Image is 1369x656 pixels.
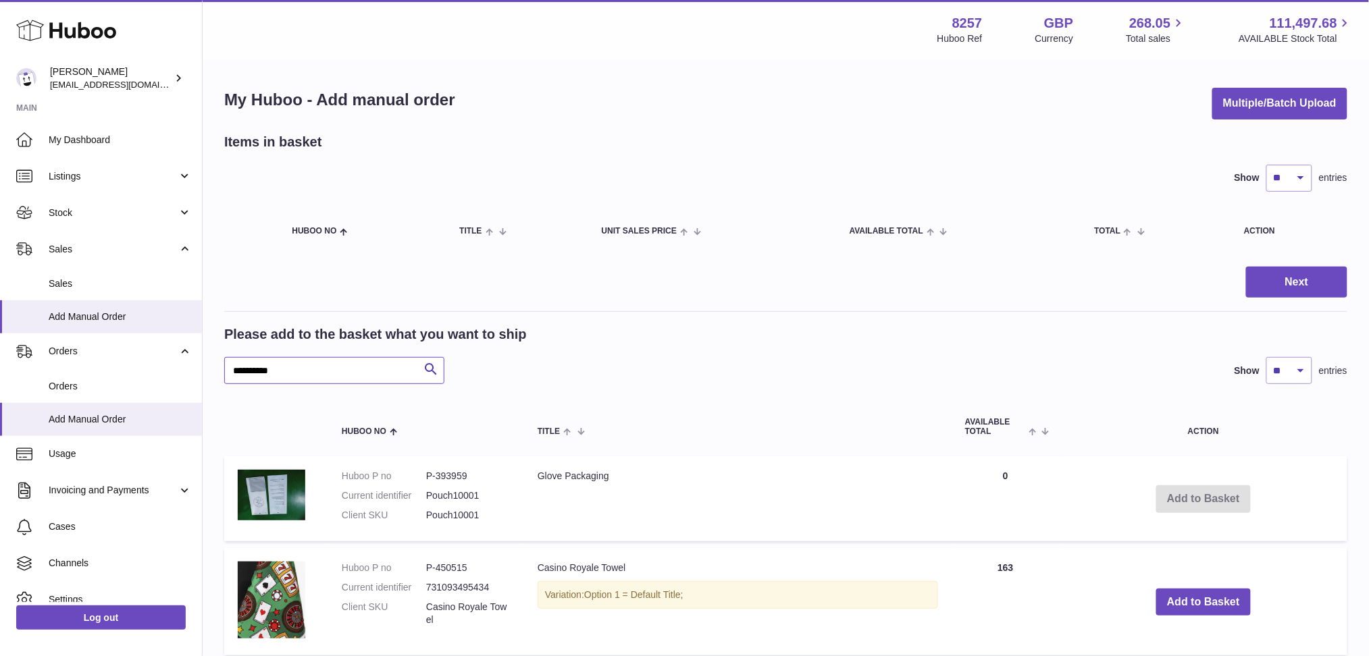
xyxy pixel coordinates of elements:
[49,345,178,358] span: Orders
[49,277,192,290] span: Sales
[49,593,192,606] span: Settings
[224,133,322,151] h2: Items in basket
[49,413,192,426] span: Add Manual Order
[1319,171,1347,184] span: entries
[49,557,192,570] span: Channels
[426,470,511,483] dd: P-393959
[952,548,1060,655] td: 163
[342,562,426,574] dt: Huboo P no
[965,418,1025,435] span: AVAILABLE Total
[49,380,192,393] span: Orders
[426,509,511,522] dd: Pouch10001
[238,562,305,638] img: Casino Royale Towel
[459,227,482,236] span: Title
[49,207,178,219] span: Stock
[1095,227,1121,236] span: Total
[49,484,178,497] span: Invoicing and Payments
[1129,14,1170,32] span: 268.05
[50,79,199,90] span: [EMAIL_ADDRESS][DOMAIN_NAME]
[952,456,1060,542] td: 0
[1235,171,1260,184] label: Show
[524,456,952,542] td: Glove Packaging
[1239,14,1353,45] a: 111,497.68 AVAILABLE Stock Total
[952,14,983,32] strong: 8257
[49,520,192,533] span: Cases
[50,65,172,91] div: [PERSON_NAME]
[584,589,683,600] span: Option 1 = Default Title;
[1044,14,1073,32] strong: GBP
[1244,227,1334,236] div: Action
[1319,364,1347,377] span: entries
[1246,267,1347,298] button: Next
[224,325,527,344] h2: Please add to the basket what you want to ship
[426,489,511,502] dd: Pouch10001
[850,227,923,236] span: AVAILABLE Total
[16,605,186,630] a: Log out
[602,227,677,236] span: Unit Sales Price
[49,310,192,323] span: Add Manual Order
[49,170,178,183] span: Listings
[426,601,511,626] dd: Casino Royale Towel
[1035,32,1074,45] div: Currency
[426,581,511,594] dd: 731093495434
[292,227,336,236] span: Huboo no
[538,581,938,609] div: Variation:
[16,68,36,88] img: don@skinsgolf.com
[538,427,560,436] span: Title
[1239,32,1353,45] span: AVAILABLE Stock Total
[342,427,386,436] span: Huboo no
[1212,88,1347,119] button: Multiple/Batch Upload
[1126,14,1186,45] a: 268.05 Total sales
[937,32,983,45] div: Huboo Ref
[238,470,305,520] img: Glove Packaging
[1235,364,1260,377] label: Show
[49,134,192,146] span: My Dashboard
[524,548,952,655] td: Casino Royale Towel
[1060,404,1347,449] th: Action
[342,581,426,594] dt: Current identifier
[49,243,178,256] span: Sales
[342,601,426,626] dt: Client SKU
[426,562,511,574] dd: P-450515
[224,89,455,111] h1: My Huboo - Add manual order
[1156,589,1251,616] button: Add to Basket
[49,447,192,460] span: Usage
[1270,14,1337,32] span: 111,497.68
[342,509,426,522] dt: Client SKU
[1126,32,1186,45] span: Total sales
[342,470,426,483] dt: Huboo P no
[342,489,426,502] dt: Current identifier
